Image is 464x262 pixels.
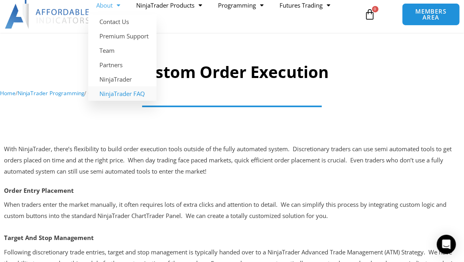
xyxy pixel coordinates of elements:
a: NinjaTrader [88,72,157,86]
strong: Target And Stop Management [4,234,94,242]
a: Premium Support [88,29,157,43]
span: 0 [372,6,379,12]
a: MEMBERS AREA [402,3,460,26]
ul: About [88,14,157,101]
div: With NinjaTrader, there’s flexibility to build order execution tools outside of the fully automat... [4,144,460,177]
a: Partners [88,58,157,72]
span: MEMBERS AREA [410,8,452,20]
a: Team [88,43,157,58]
div: Open Intercom Messenger [437,235,456,254]
a: 0 [353,3,388,26]
a: NinjaTrader Programming [18,89,84,97]
a: Contact Us [88,14,157,29]
a: NinjaTrader FAQ [88,86,157,101]
p: When traders enter the market manually, it often requires lots of extra clicks and attention to d... [4,199,460,222]
strong: Order Entry Placement [4,186,74,194]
